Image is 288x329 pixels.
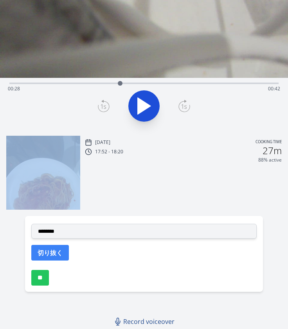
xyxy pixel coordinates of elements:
button: 切り抜く [31,245,69,261]
p: [DATE] [95,139,110,146]
span: 00:42 [268,85,280,92]
span: 00:28 [8,85,20,92]
p: Cooking time [256,139,282,146]
p: 88% active [258,157,282,163]
h2: 27m [263,146,282,155]
p: 17:52 - 18:20 [95,149,123,155]
span: Record voiceover [123,317,175,326]
img: 250812085335_thumb.jpeg [6,136,80,210]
